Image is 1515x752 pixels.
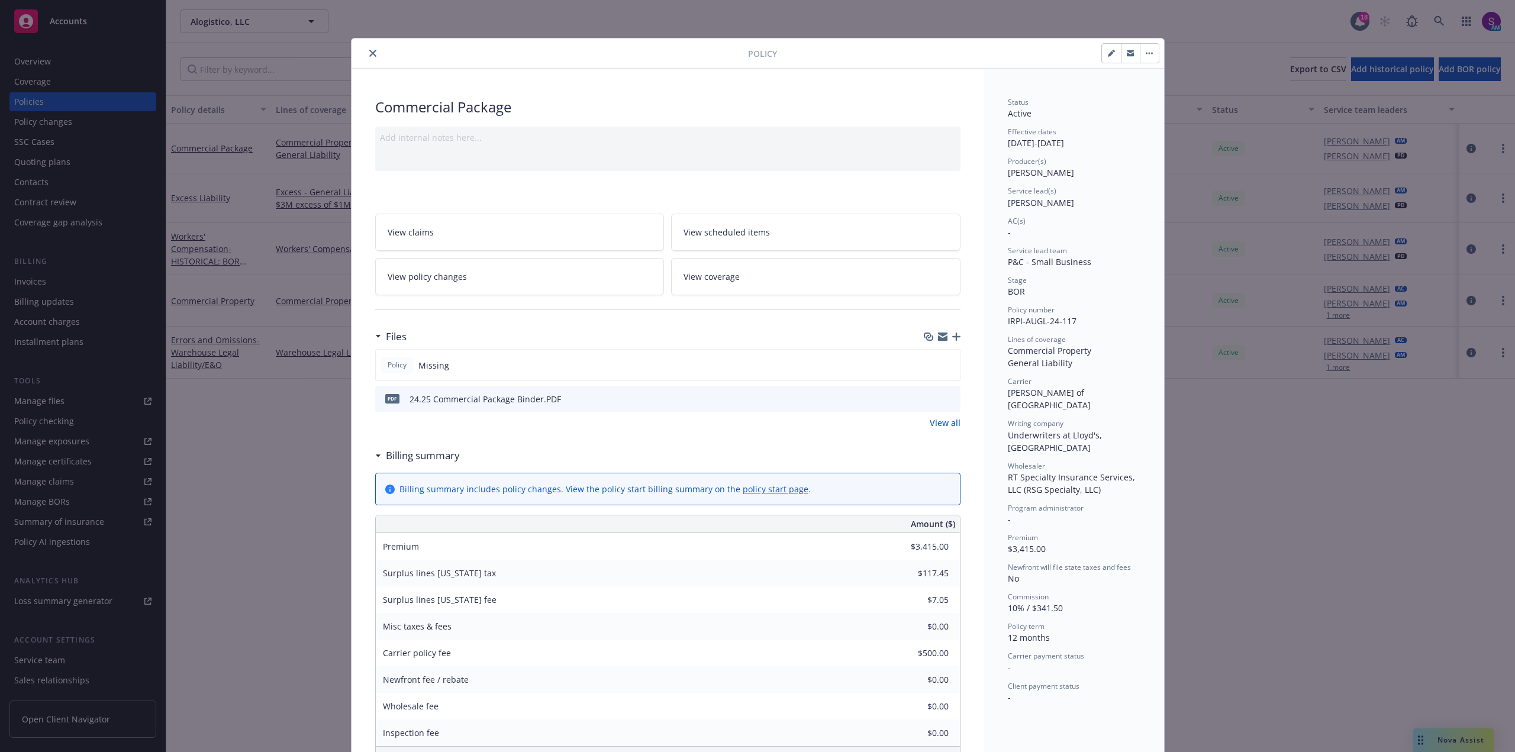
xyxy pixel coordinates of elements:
[879,671,956,689] input: 0.00
[375,214,665,251] a: View claims
[375,329,407,344] div: Files
[1008,387,1091,411] span: [PERSON_NAME] of [GEOGRAPHIC_DATA]
[1008,344,1140,357] div: Commercial Property
[1008,127,1056,137] span: Effective dates
[1008,275,1027,285] span: Stage
[383,674,469,685] span: Newfront fee / rebate
[383,727,439,738] span: Inspection fee
[1008,127,1140,149] div: [DATE] - [DATE]
[684,270,740,283] span: View coverage
[388,270,467,283] span: View policy changes
[945,393,956,405] button: preview file
[1008,357,1140,369] div: General Liability
[1008,602,1063,614] span: 10% / $341.50
[1008,621,1045,631] span: Policy term
[375,97,960,117] div: Commercial Package
[743,483,808,495] a: policy start page
[1008,97,1029,107] span: Status
[1008,562,1131,572] span: Newfront will file state taxes and fees
[375,448,460,463] div: Billing summary
[879,698,956,715] input: 0.00
[383,541,419,552] span: Premium
[1008,472,1137,495] span: RT Specialty Insurance Services, LLC (RSG Specialty, LLC)
[911,518,955,530] span: Amount ($)
[671,214,960,251] a: View scheduled items
[410,393,561,405] div: 24.25 Commercial Package Binder.PDF
[1008,532,1038,543] span: Premium
[399,483,811,495] div: Billing summary includes policy changes. View the policy start billing summary on the .
[1008,503,1084,513] span: Program administrator
[879,591,956,609] input: 0.00
[926,393,936,405] button: download file
[1008,286,1025,297] span: BOR
[1008,315,1076,327] span: IRPI-AUGL-24-117
[386,448,460,463] h3: Billing summary
[1008,334,1066,344] span: Lines of coverage
[388,226,434,238] span: View claims
[1008,514,1011,525] span: -
[1008,167,1074,178] span: [PERSON_NAME]
[1008,662,1011,673] span: -
[1008,376,1032,386] span: Carrier
[375,258,665,295] a: View policy changes
[1008,592,1049,602] span: Commission
[1008,418,1063,428] span: Writing company
[1008,461,1045,471] span: Wholesaler
[383,594,497,605] span: Surplus lines [US_STATE] fee
[383,621,452,632] span: Misc taxes & fees
[1008,543,1046,554] span: $3,415.00
[930,417,960,429] a: View all
[386,329,407,344] h3: Files
[383,647,451,659] span: Carrier policy fee
[1008,186,1056,196] span: Service lead(s)
[879,724,956,742] input: 0.00
[1008,651,1084,661] span: Carrier payment status
[1008,632,1050,643] span: 12 months
[366,46,380,60] button: close
[671,258,960,295] a: View coverage
[1008,216,1026,226] span: AC(s)
[1008,692,1011,703] span: -
[879,564,956,582] input: 0.00
[385,360,409,370] span: Policy
[383,701,439,712] span: Wholesale fee
[1008,430,1104,453] span: Underwriters at Lloyd's, [GEOGRAPHIC_DATA]
[879,644,956,662] input: 0.00
[879,538,956,556] input: 0.00
[1008,305,1055,315] span: Policy number
[418,359,449,372] span: Missing
[879,618,956,635] input: 0.00
[1008,227,1011,238] span: -
[1008,108,1032,119] span: Active
[1008,246,1067,256] span: Service lead team
[748,47,777,60] span: Policy
[684,226,770,238] span: View scheduled items
[385,394,399,403] span: PDF
[1008,573,1019,584] span: No
[380,131,956,144] div: Add internal notes here...
[1008,256,1091,267] span: P&C - Small Business
[383,567,496,579] span: Surplus lines [US_STATE] tax
[1008,156,1046,166] span: Producer(s)
[1008,197,1074,208] span: [PERSON_NAME]
[1008,681,1079,691] span: Client payment status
